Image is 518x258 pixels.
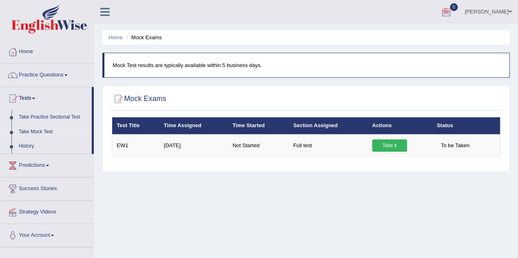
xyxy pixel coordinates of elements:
h2: Mock Exams [112,93,166,105]
a: Take Practice Sectional Test [15,110,92,125]
a: Strategy Videos [0,201,94,221]
th: Status [432,117,500,135]
td: Not Started [228,135,289,157]
th: Time Assigned [159,117,228,135]
li: Mock Exams [124,34,162,41]
a: History [15,139,92,154]
a: Your Account [0,224,94,245]
a: Predictions [0,154,94,175]
th: Time Started [228,117,289,135]
th: Section Assigned [289,117,368,135]
a: Tests [0,87,92,108]
th: Test Title [112,117,160,135]
th: Actions [368,117,432,135]
a: Practice Questions [0,64,94,84]
td: EW1 [112,135,160,157]
a: Take it [372,139,407,152]
a: Home [0,40,94,61]
a: Home [109,34,123,40]
td: Full test [289,135,368,157]
span: 0 [450,3,458,11]
span: To be Taken [437,139,474,152]
td: [DATE] [159,135,228,157]
p: Mock Test results are typically available within 5 business days. [113,61,501,69]
a: Take Mock Test [15,125,92,139]
a: Success Stories [0,177,94,198]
